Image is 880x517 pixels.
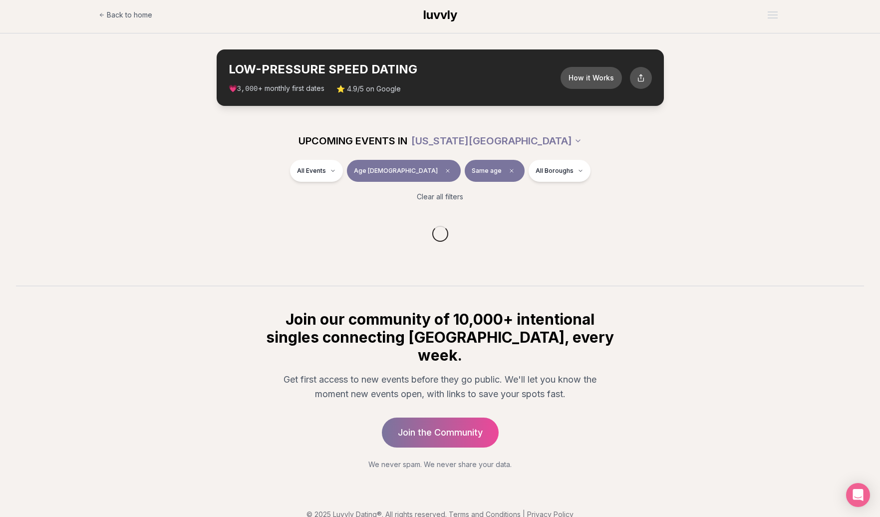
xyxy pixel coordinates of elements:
[423,7,457,22] span: luvvly
[265,310,616,364] h2: Join our community of 10,000+ intentional singles connecting [GEOGRAPHIC_DATA], every week.
[442,165,454,177] span: Clear age
[423,7,457,23] a: luvvly
[273,372,608,402] p: Get first access to new events before they go public. We'll let you know the moment new events op...
[107,10,152,20] span: Back to home
[354,167,438,175] span: Age [DEMOGRAPHIC_DATA]
[290,160,343,182] button: All Events
[265,460,616,470] p: We never spam. We never share your data.
[529,160,590,182] button: All Boroughs
[229,83,324,94] span: 💗 + monthly first dates
[536,167,574,175] span: All Boroughs
[846,483,870,507] div: Open Intercom Messenger
[99,5,152,25] a: Back to home
[411,130,582,152] button: [US_STATE][GEOGRAPHIC_DATA]
[764,7,782,22] button: Open menu
[382,418,499,448] a: Join the Community
[336,84,401,94] span: ⭐ 4.9/5 on Google
[465,160,525,182] button: Same ageClear preference
[298,134,407,148] span: UPCOMING EVENTS IN
[411,186,469,208] button: Clear all filters
[347,160,461,182] button: Age [DEMOGRAPHIC_DATA]Clear age
[506,165,518,177] span: Clear preference
[561,67,622,89] button: How it Works
[472,167,502,175] span: Same age
[297,167,326,175] span: All Events
[237,85,258,93] span: 3,000
[229,61,561,77] h2: LOW-PRESSURE SPEED DATING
